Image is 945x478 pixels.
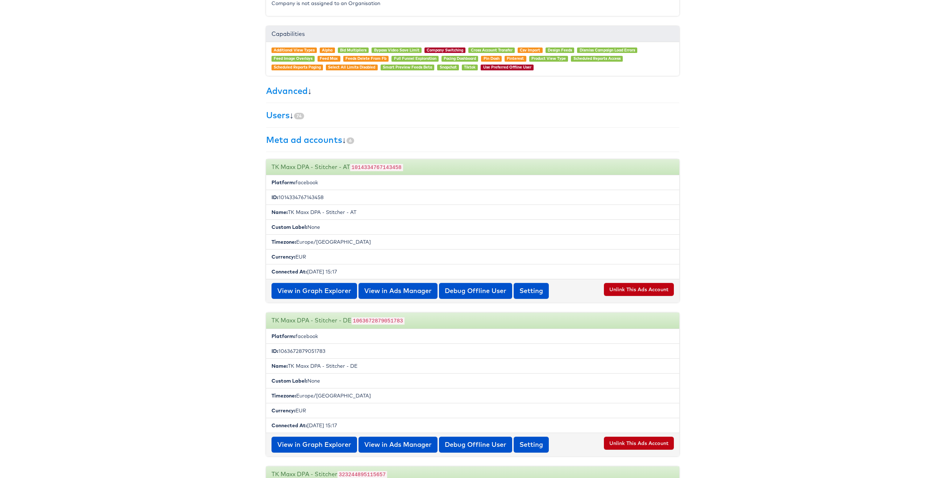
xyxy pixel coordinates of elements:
a: Pacing Dashboard [444,56,476,61]
a: Smart Preview Feeds Beta [383,65,432,70]
a: Bypass Video Save Limit [374,48,419,53]
div: TK Maxx DPA - Stitcher - DE [266,313,679,329]
b: Timezone: [272,239,296,245]
a: Feed Max [320,56,338,61]
li: facebook [266,329,679,344]
li: facebook [266,175,679,190]
b: Timezone: [272,392,296,399]
b: Custom Label: [272,224,307,230]
li: TK Maxx DPA - Stitcher - DE [266,358,679,374]
b: Custom Label: [272,378,307,384]
a: Bid Multipliers [340,48,366,53]
b: Platform: [272,179,295,186]
a: View in Ads Manager [358,437,438,453]
a: Design Feeds [548,48,572,53]
a: Company Switching [427,48,463,53]
a: Feed Image Overlays [274,56,312,61]
span: 74 [294,113,304,119]
b: ID: [272,348,278,354]
li: None [266,219,679,235]
a: Feeds Delete From Fb [345,56,386,61]
b: Connected At: [272,422,307,429]
li: [DATE] 15:17 [266,264,679,279]
h3: ↓ [266,110,679,120]
button: Setting [514,437,549,453]
b: Currency: [272,254,295,260]
h3: ↓ [266,86,679,95]
li: EUR [266,249,679,264]
a: Pinterest [507,56,524,61]
b: Connected At: [272,268,307,275]
a: View in Graph Explorer [272,283,357,299]
li: 1014334767143458 [266,190,679,205]
li: EUR [266,403,679,418]
button: Unlink This Ads Account [604,283,674,296]
a: Users [266,110,290,120]
b: ID: [272,194,278,201]
a: Use Preferred Offline User [483,65,531,70]
code: 1014334767143458 [350,164,403,171]
li: None [266,373,679,388]
a: Cross Account Transfer [471,48,513,53]
b: Currency: [272,407,295,414]
a: Debug Offline User [439,283,512,299]
a: Snapchat [440,65,457,70]
a: Select All Limits Disabled [328,65,375,70]
b: Name: [272,209,288,215]
b: Platform: [272,333,295,339]
a: Debug Offline User [439,437,512,453]
code: 1063672879051783 [352,317,405,325]
li: TK Maxx DPA - Stitcher - AT [266,205,679,220]
button: Setting [514,283,549,299]
b: Name: [272,363,288,369]
a: Pin Dash [484,56,500,61]
li: Europe/[GEOGRAPHIC_DATA] [266,234,679,250]
a: Tiktok [464,65,476,70]
a: View in Graph Explorer [272,437,357,453]
span: 6 [347,137,354,144]
a: Dismiss Campaign Load Errors [580,48,635,53]
div: Capabilities [266,26,679,42]
a: Additional View Types [274,48,315,53]
a: Scheduled Reports Access [573,56,621,61]
a: Csv Import [520,48,540,53]
a: View in Ads Manager [358,283,438,299]
a: Advanced [266,85,308,96]
li: 1063672879051783 [266,343,679,359]
button: Unlink This Ads Account [604,437,674,450]
a: Scheduled Reports Paging [274,65,321,70]
a: Meta ad accounts [266,134,342,145]
li: [DATE] 15:17 [266,418,679,433]
div: TK Maxx DPA - Stitcher - AT [266,159,679,176]
li: Europe/[GEOGRAPHIC_DATA] [266,388,679,403]
a: Product View Type [531,56,566,61]
h3: ↓ [266,135,679,144]
a: Full Funnel Exploration [394,56,436,61]
a: Alpha [322,48,332,53]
